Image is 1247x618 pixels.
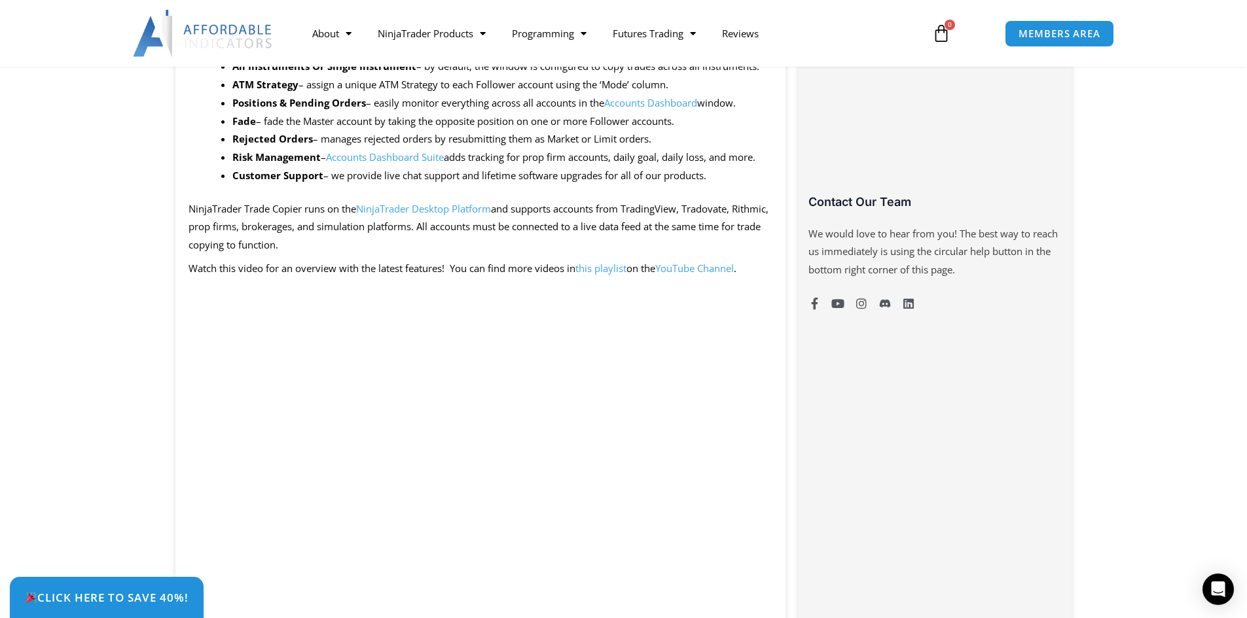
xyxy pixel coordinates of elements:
[808,194,1061,209] h3: Contact Our Team
[232,169,323,182] strong: Customer Support
[189,260,773,278] p: Watch this video for an overview with the latest features! You can find more videos in on the .
[133,10,274,57] img: LogoAI | Affordable Indicators – NinjaTrader
[26,592,37,603] img: 🎉
[189,202,768,252] span: NinjaTrader Trade Copier runs on the and supports accounts from TradingView, Tradovate, Rithmic, ...
[232,114,256,128] strong: Fade
[232,96,366,109] strong: Positions & Pending Orders
[945,20,955,30] span: 0
[600,18,709,48] a: Futures Trading
[326,150,444,163] a: Accounts Dashboard Suite
[232,130,772,148] li: – manages rejected orders by resubmitting them as Market or Limit orders.
[1202,574,1234,605] div: Open Intercom Messenger
[655,262,734,275] a: YouTube Channel
[299,18,917,48] nav: Menu
[1005,20,1114,47] a: MEMBERS AREA
[232,132,313,145] b: Rejected Orders
[356,202,491,215] a: NinjaTrader Desktop Platform
[232,167,772,185] li: – we provide live chat support and lifetime software upgrades for all of our products.
[575,262,626,275] a: this playlist
[10,577,204,618] a: 🎉Click Here to save 40%!
[232,76,772,94] li: – assign a unique ATM Strategy to each Follower account using the ‘Mode’ column.
[232,150,321,163] b: Risk Management
[232,78,298,91] b: ATM Strategy
[232,94,772,112] li: – easily monitor everything across all accounts in the window.
[808,225,1061,280] p: We would love to hear from you! The best way to reach us immediately is using the circular help b...
[232,58,772,76] li: – by default, the window is configured to copy trades across all instruments.
[25,592,189,603] span: Click Here to save 40%!
[299,18,365,48] a: About
[1019,29,1100,39] span: MEMBERS AREA
[913,14,970,52] a: 0
[232,112,772,131] li: – fade the Master account by taking the opposite position on one or more Follower accounts.
[499,18,600,48] a: Programming
[365,18,499,48] a: NinjaTrader Products
[604,96,697,109] a: Accounts Dashboard
[232,148,772,167] li: – adds tracking for prop firm accounts, daily goal, daily loss, and more.
[709,18,772,48] a: Reviews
